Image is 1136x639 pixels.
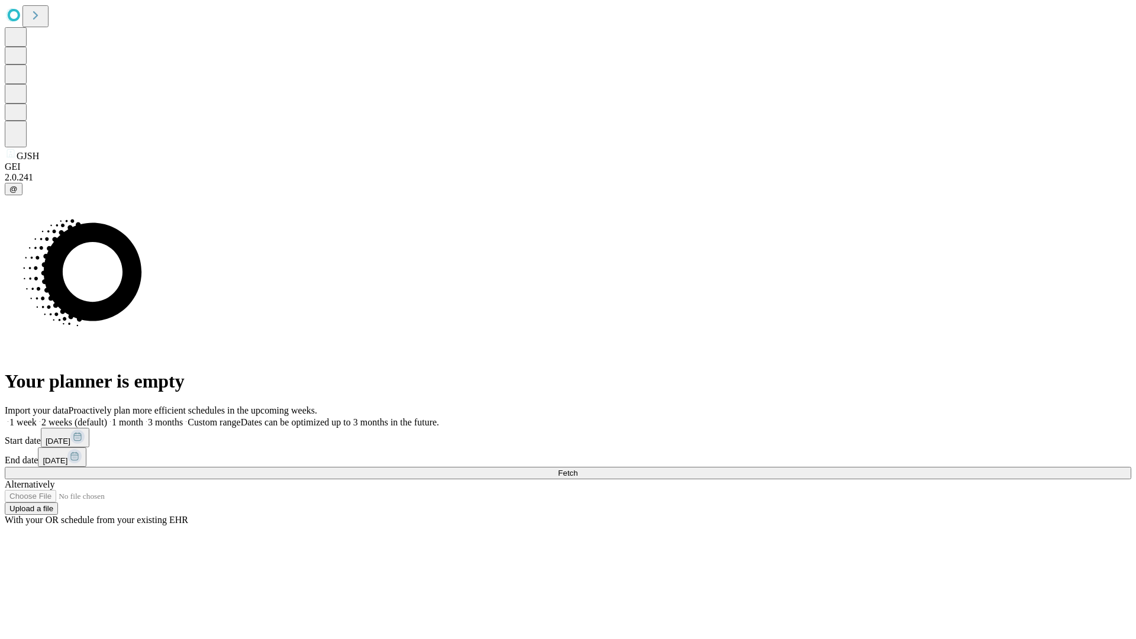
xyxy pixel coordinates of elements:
div: GEI [5,162,1131,172]
span: Proactively plan more efficient schedules in the upcoming weeks. [69,405,317,415]
span: [DATE] [46,437,70,446]
span: GJSH [17,151,39,161]
span: 2 weeks (default) [41,417,107,427]
span: [DATE] [43,456,67,465]
button: Upload a file [5,502,58,515]
span: @ [9,185,18,193]
div: 2.0.241 [5,172,1131,183]
span: Custom range [188,417,240,427]
span: 1 month [112,417,143,427]
span: Import your data [5,405,69,415]
button: @ [5,183,22,195]
button: [DATE] [41,428,89,447]
h1: Your planner is empty [5,370,1131,392]
button: Fetch [5,467,1131,479]
span: Alternatively [5,479,54,489]
span: 1 week [9,417,37,427]
div: Start date [5,428,1131,447]
button: [DATE] [38,447,86,467]
span: 3 months [148,417,183,427]
div: End date [5,447,1131,467]
span: Fetch [558,469,577,477]
span: Dates can be optimized up to 3 months in the future. [241,417,439,427]
span: With your OR schedule from your existing EHR [5,515,188,525]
